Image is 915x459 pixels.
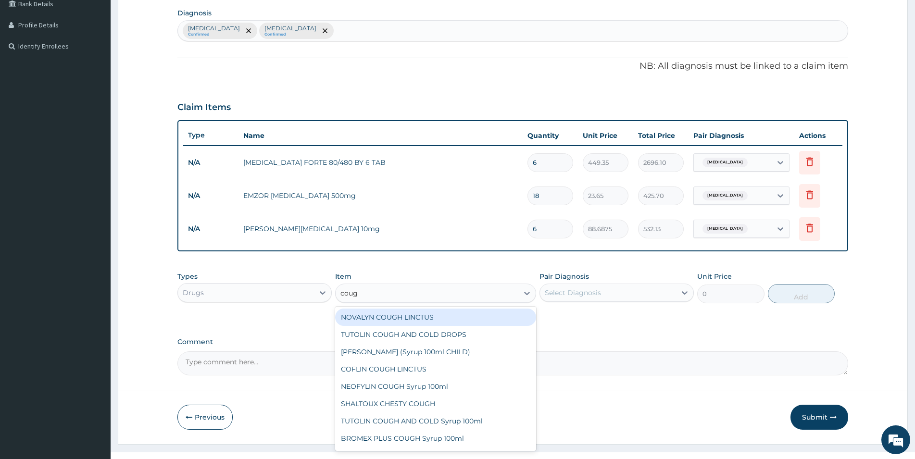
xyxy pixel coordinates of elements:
[321,26,329,35] span: remove selection option
[238,126,523,145] th: Name
[183,288,204,298] div: Drugs
[633,126,689,145] th: Total Price
[177,8,212,18] label: Diagnosis
[335,412,536,430] div: TUTOLIN COUGH AND COLD Syrup 100ml
[238,219,523,238] td: [PERSON_NAME][MEDICAL_DATA] 10mg
[264,25,316,32] p: [MEDICAL_DATA]
[188,25,240,32] p: [MEDICAL_DATA]
[244,26,253,35] span: remove selection option
[238,153,523,172] td: [MEDICAL_DATA] FORTE 80/480 BY 6 TAB
[578,126,633,145] th: Unit Price
[177,338,848,346] label: Comment
[335,378,536,395] div: NEOFYLIN COUGH Syrup 100ml
[5,262,183,296] textarea: Type your message and hit 'Enter'
[177,102,231,113] h3: Claim Items
[183,154,238,172] td: N/A
[335,360,536,378] div: COFLIN COUGH LINCTUS
[689,126,794,145] th: Pair Diagnosis
[523,126,578,145] th: Quantity
[50,54,162,66] div: Chat with us now
[177,405,233,430] button: Previous
[56,121,133,218] span: We're online!
[183,187,238,205] td: N/A
[697,272,732,281] label: Unit Price
[238,186,523,205] td: EMZOR [MEDICAL_DATA] 500mg
[183,126,238,144] th: Type
[158,5,181,28] div: Minimize live chat window
[188,32,240,37] small: Confirmed
[177,273,198,281] label: Types
[335,309,536,326] div: NOVALYN COUGH LINCTUS
[702,191,748,200] span: [MEDICAL_DATA]
[335,326,536,343] div: TUTOLIN COUGH AND COLD DROPS
[177,60,848,73] p: NB: All diagnosis must be linked to a claim item
[335,395,536,412] div: SHALTOUX CHESTY COUGH
[768,284,835,303] button: Add
[335,343,536,360] div: [PERSON_NAME] (Syrup 100ml CHILD)
[539,272,589,281] label: Pair Diagnosis
[183,220,238,238] td: N/A
[794,126,842,145] th: Actions
[335,430,536,447] div: BROMEX PLUS COUGH Syrup 100ml
[702,158,748,167] span: [MEDICAL_DATA]
[545,288,601,298] div: Select Diagnosis
[18,48,39,72] img: d_794563401_company_1708531726252_794563401
[264,32,316,37] small: Confirmed
[702,224,748,234] span: [MEDICAL_DATA]
[790,405,848,430] button: Submit
[335,272,351,281] label: Item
